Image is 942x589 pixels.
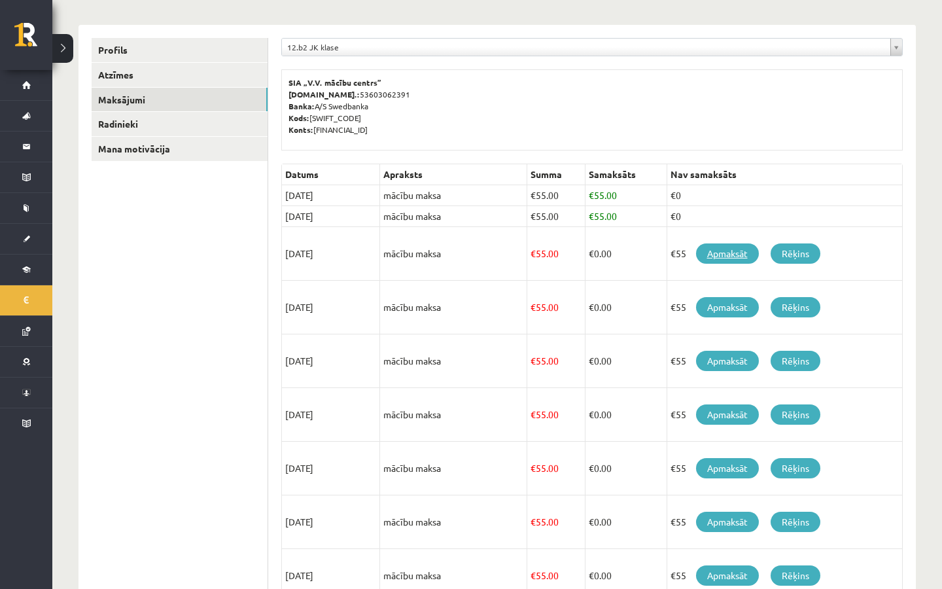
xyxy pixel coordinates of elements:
td: 55.00 [527,442,585,495]
td: mācību maksa [380,388,527,442]
td: 55.00 [527,334,585,388]
a: 12.b2 JK klase [282,39,902,56]
td: €55 [667,281,902,334]
td: 55.00 [527,185,585,206]
span: € [531,301,536,313]
span: € [531,247,536,259]
span: € [531,189,536,201]
td: mācību maksa [380,334,527,388]
a: Apmaksāt [696,351,759,371]
a: Apmaksāt [696,458,759,478]
a: Apmaksāt [696,512,759,532]
td: €0 [667,206,902,227]
td: mācību maksa [380,442,527,495]
td: mācību maksa [380,495,527,549]
span: 12.b2 JK klase [287,39,885,56]
span: € [589,210,594,222]
a: Rēķins [771,243,820,264]
td: 55.00 [585,185,667,206]
span: € [589,301,594,313]
span: € [531,355,536,366]
b: Kods: [288,113,309,123]
span: € [531,210,536,222]
span: € [531,569,536,581]
span: € [531,408,536,420]
span: € [589,247,594,259]
td: [DATE] [282,495,380,549]
a: Profils [92,38,268,62]
span: € [531,462,536,474]
td: mācību maksa [380,227,527,281]
td: 0.00 [585,281,667,334]
a: Apmaksāt [696,404,759,425]
a: Rēķins [771,512,820,532]
b: Banka: [288,101,315,111]
td: 0.00 [585,495,667,549]
a: Rēķins [771,565,820,586]
th: Nav samaksāts [667,164,902,185]
td: 55.00 [527,206,585,227]
td: mācību maksa [380,206,527,227]
td: 0.00 [585,334,667,388]
a: Apmaksāt [696,297,759,317]
span: € [589,516,594,527]
a: Apmaksāt [696,243,759,264]
td: 55.00 [527,281,585,334]
td: 55.00 [527,495,585,549]
td: [DATE] [282,442,380,495]
span: € [531,516,536,527]
span: € [589,355,594,366]
a: Rēķins [771,404,820,425]
a: Rēķins [771,297,820,317]
td: 55.00 [527,388,585,442]
a: Mana motivācija [92,137,268,161]
th: Summa [527,164,585,185]
th: Datums [282,164,380,185]
th: Samaksāts [585,164,667,185]
td: €0 [667,185,902,206]
span: € [589,189,594,201]
td: €55 [667,334,902,388]
p: 53603062391 A/S Swedbanka [SWIFT_CODE] [FINANCIAL_ID] [288,77,896,135]
td: €55 [667,388,902,442]
a: Atzīmes [92,63,268,87]
td: €55 [667,227,902,281]
td: 55.00 [585,206,667,227]
td: [DATE] [282,206,380,227]
td: 55.00 [527,227,585,281]
a: Rīgas 1. Tālmācības vidusskola [14,23,52,56]
a: Apmaksāt [696,565,759,586]
b: SIA „V.V. mācību centrs” [288,77,382,88]
td: 0.00 [585,388,667,442]
td: [DATE] [282,334,380,388]
b: Konts: [288,124,313,135]
td: [DATE] [282,281,380,334]
th: Apraksts [380,164,527,185]
a: Rēķins [771,458,820,478]
td: 0.00 [585,227,667,281]
td: mācību maksa [380,185,527,206]
b: [DOMAIN_NAME].: [288,89,360,99]
td: €55 [667,495,902,549]
a: Maksājumi [92,88,268,112]
td: [DATE] [282,388,380,442]
a: Radinieki [92,112,268,136]
a: Rēķins [771,351,820,371]
span: € [589,408,594,420]
td: 0.00 [585,442,667,495]
span: € [589,462,594,474]
td: [DATE] [282,185,380,206]
span: € [589,569,594,581]
td: €55 [667,442,902,495]
td: mācību maksa [380,281,527,334]
td: [DATE] [282,227,380,281]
